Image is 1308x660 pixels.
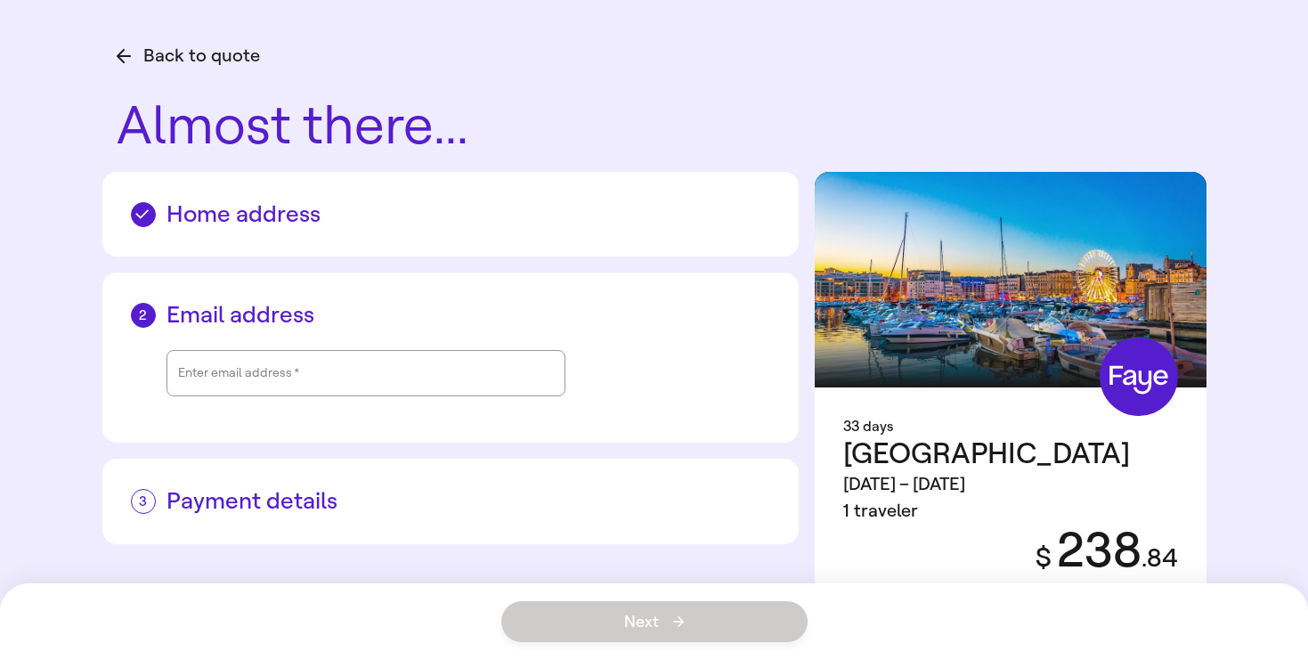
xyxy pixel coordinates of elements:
[843,471,1130,498] div: [DATE] – [DATE]
[843,498,1130,525] div: 1 traveler
[1036,542,1052,574] span: $
[131,200,770,228] h2: Home address
[131,301,770,329] h2: Email address
[117,98,1206,154] h1: Almost there...
[624,614,684,630] span: Next
[131,487,770,515] h2: Payment details
[501,601,808,642] button: Next
[1014,525,1178,577] div: 238
[843,436,1130,470] span: [GEOGRAPHIC_DATA]
[117,43,260,69] button: Back to quote
[843,416,1178,437] div: 33 days
[1141,543,1178,573] span: . 84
